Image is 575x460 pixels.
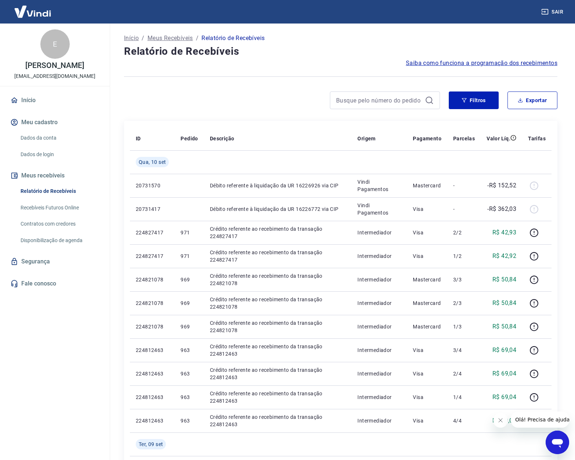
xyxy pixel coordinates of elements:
[181,299,198,307] p: 969
[181,417,198,424] p: 963
[210,272,346,287] p: Crédito referente ao recebimento da transação 224821078
[124,44,557,59] h4: Relatório de Recebíveis
[357,135,375,142] p: Origem
[9,114,101,130] button: Meu cadastro
[210,205,346,213] p: Débito referente à liquidação da UR 16226772 via CIP
[357,229,401,236] p: Intermediador
[181,276,198,283] p: 969
[413,393,441,401] p: Visa
[210,225,346,240] p: Crédito referente ao recebimento da transação 224827417
[492,228,516,237] p: R$ 42,93
[136,370,169,377] p: 224812463
[357,417,401,424] p: Intermediador
[453,182,475,189] p: -
[210,296,346,310] p: Crédito referente ao recebimento da transação 224821078
[181,135,198,142] p: Pedido
[136,205,169,213] p: 20731417
[124,34,139,43] a: Início
[18,184,101,199] a: Relatório de Recebíveis
[413,299,441,307] p: Mastercard
[136,276,169,283] p: 224821078
[492,369,516,378] p: R$ 69,04
[181,346,198,354] p: 963
[492,252,516,260] p: R$ 42,92
[9,92,101,108] a: Início
[453,417,475,424] p: 4/4
[453,393,475,401] p: 1/4
[136,323,169,330] p: 224821078
[413,417,441,424] p: Visa
[357,178,401,193] p: Vindi Pagamentos
[453,276,475,283] p: 3/3
[453,229,475,236] p: 2/2
[9,276,101,292] a: Fale conosco
[413,346,441,354] p: Visa
[507,91,557,109] button: Exportar
[492,346,516,355] p: R$ 69,04
[492,393,516,402] p: R$ 69,04
[136,346,169,354] p: 224812463
[413,205,441,213] p: Visa
[210,413,346,428] p: Crédito referente ao recebimento da transação 224812463
[413,370,441,377] p: Visa
[181,393,198,401] p: 963
[139,441,163,448] span: Ter, 09 set
[453,323,475,330] p: 1/3
[453,205,475,213] p: -
[18,233,101,248] a: Disponibilização de agenda
[492,322,516,331] p: R$ 50,84
[546,431,569,454] iframe: Botão para abrir a janela de mensagens
[210,390,346,405] p: Crédito referente ao recebimento da transação 224812463
[511,412,569,428] iframe: Mensagem da empresa
[142,34,144,43] p: /
[14,72,95,80] p: [EMAIL_ADDRESS][DOMAIN_NAME]
[136,229,169,236] p: 224827417
[40,29,70,59] div: E
[449,91,499,109] button: Filtros
[406,59,557,68] a: Saiba como funciona a programação dos recebimentos
[357,299,401,307] p: Intermediador
[492,299,516,308] p: R$ 50,84
[181,370,198,377] p: 963
[487,135,510,142] p: Valor Líq.
[413,252,441,260] p: Visa
[18,130,101,145] a: Dados da conta
[9,0,57,23] img: Vindi
[357,276,401,283] p: Intermediador
[210,319,346,334] p: Crédito referente ao recebimento da transação 224821078
[201,34,265,43] p: Relatório de Recebíveis
[210,249,346,263] p: Crédito referente ao recebimento da transação 224827417
[413,229,441,236] p: Visa
[492,275,516,284] p: R$ 50,84
[139,158,166,166] span: Qua, 10 set
[136,417,169,424] p: 224812463
[9,168,101,184] button: Meus recebíveis
[4,5,62,11] span: Olá! Precisa de ajuda?
[196,34,199,43] p: /
[18,200,101,215] a: Recebíveis Futuros Online
[453,135,475,142] p: Parcelas
[357,323,401,330] p: Intermediador
[357,202,401,216] p: Vindi Pagamentos
[487,205,516,213] p: -R$ 362,03
[136,135,141,142] p: ID
[148,34,193,43] a: Meus Recebíveis
[492,416,516,425] p: R$ 69,06
[540,5,566,19] button: Sair
[453,252,475,260] p: 1/2
[210,343,346,357] p: Crédito referente ao recebimento da transação 224812463
[181,252,198,260] p: 971
[413,276,441,283] p: Mastercard
[136,299,169,307] p: 224821078
[136,252,169,260] p: 224827417
[528,135,546,142] p: Tarifas
[413,182,441,189] p: Mastercard
[453,346,475,354] p: 3/4
[357,252,401,260] p: Intermediador
[357,370,401,377] p: Intermediador
[357,346,401,354] p: Intermediador
[453,299,475,307] p: 2/3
